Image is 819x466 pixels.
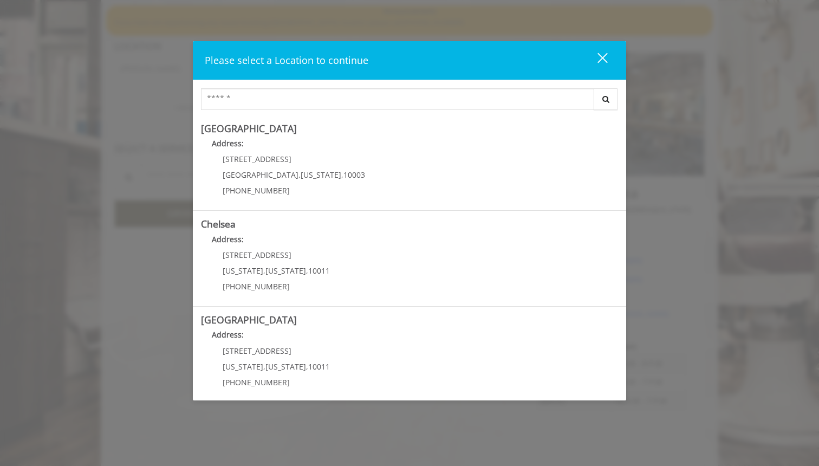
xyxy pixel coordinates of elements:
[223,377,290,387] span: [PHONE_NUMBER]
[306,361,308,372] span: ,
[308,361,330,372] span: 10011
[298,170,301,180] span: ,
[201,88,618,115] div: Center Select
[263,266,265,276] span: ,
[265,266,306,276] span: [US_STATE]
[585,52,607,68] div: close dialog
[212,329,244,340] b: Address:
[577,49,614,72] button: close dialog
[306,266,308,276] span: ,
[223,170,298,180] span: [GEOGRAPHIC_DATA]
[223,361,263,372] span: [US_STATE]
[223,154,291,164] span: [STREET_ADDRESS]
[265,361,306,372] span: [US_STATE]
[600,95,612,103] i: Search button
[201,217,236,230] b: Chelsea
[223,250,291,260] span: [STREET_ADDRESS]
[341,170,343,180] span: ,
[301,170,341,180] span: [US_STATE]
[205,54,368,67] span: Please select a Location to continue
[223,266,263,276] span: [US_STATE]
[308,266,330,276] span: 10011
[212,138,244,148] b: Address:
[263,361,265,372] span: ,
[223,185,290,196] span: [PHONE_NUMBER]
[212,234,244,244] b: Address:
[201,313,297,326] b: [GEOGRAPHIC_DATA]
[223,281,290,292] span: [PHONE_NUMBER]
[343,170,365,180] span: 10003
[223,346,291,356] span: [STREET_ADDRESS]
[201,122,297,135] b: [GEOGRAPHIC_DATA]
[201,88,594,110] input: Search Center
